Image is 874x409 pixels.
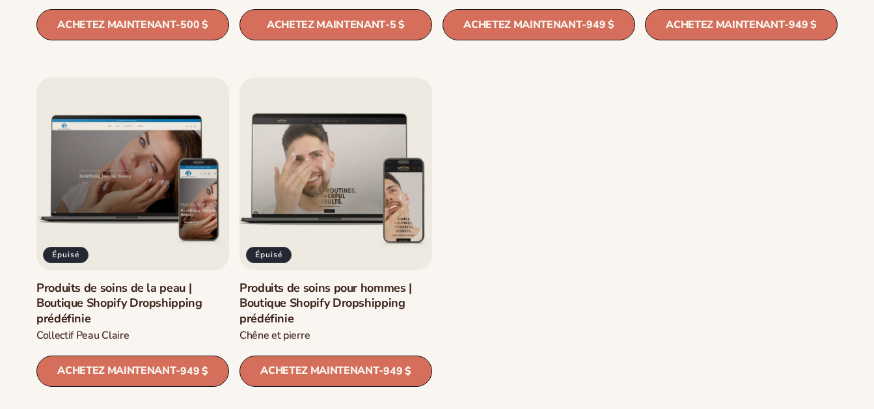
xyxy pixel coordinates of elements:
a: ACHETEZ MAINTENANT- 949 $ [443,10,635,41]
span: ACHETEZ MAINTENANT [57,365,176,377]
span: 5 $ [390,20,405,32]
span: 500 $ [180,20,208,32]
span: ACHETEZ MAINTENANT [463,19,582,31]
span: 949 $ [180,365,208,377]
span: ACHETEZ MAINTENANT [267,19,385,31]
span: ACHETEZ MAINTENANT [666,19,784,31]
a: Produits de soins de la peau | Boutique Shopify Dropshipping prédéfinie [36,280,229,326]
span: ACHETEZ MAINTENANT [260,365,379,377]
span: 949 $ [383,365,411,377]
a: ACHETEZ MAINTENANT- 5 $ [239,10,432,41]
a: Produits de soins pour hommes | Boutique Shopify Dropshipping prédéfinie [239,280,432,326]
a: ACHETEZ MAINTENANT- 949 $ [645,10,838,41]
a: ACHETEZ MAINTENANT- 949 $ [239,355,432,386]
span: ACHETEZ MAINTENANT [57,19,176,31]
a: ACHETEZ MAINTENANT- 500 $ [36,10,229,41]
a: ACHETEZ MAINTENANT- 949 $ [36,355,229,386]
span: 949 $ [789,20,816,32]
span: 949 $ [586,20,614,32]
